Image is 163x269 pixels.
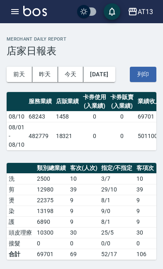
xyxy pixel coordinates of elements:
[35,249,68,259] td: 69701
[136,111,163,122] td: 69701
[104,3,120,20] button: save
[35,227,68,238] td: 10300
[81,122,108,150] td: 0
[83,67,115,82] button: [DATE]
[134,238,156,249] td: 0
[134,227,156,238] td: 30
[83,102,106,110] div: (入業績)
[68,163,100,174] th: 客次(人次)
[7,45,156,57] h3: 店家日報表
[110,102,134,110] div: (入業績)
[7,216,35,227] td: 護
[108,122,136,150] td: 0
[68,195,100,206] td: 9
[27,122,54,150] td: 482779
[134,249,156,259] td: 106
[68,249,100,259] td: 69
[7,238,35,249] td: 接髮
[54,122,81,150] td: 18321
[99,249,134,259] td: 52/17
[7,122,27,150] td: 08/01 - 08/10
[99,227,134,238] td: 25 / 5
[7,195,35,206] td: 燙
[99,238,134,249] td: 0 / 0
[68,184,100,195] td: 39
[68,216,100,227] td: 9
[99,163,134,174] th: 指定/不指定
[134,184,156,195] td: 39
[136,122,163,150] td: 501100
[99,184,134,195] td: 29 / 10
[7,249,35,259] td: 合計
[23,6,47,16] img: Logo
[68,227,100,238] td: 30
[138,7,153,17] div: AT13
[134,216,156,227] td: 9
[54,111,81,122] td: 1458
[7,111,27,122] td: 08/10
[108,111,136,122] td: 0
[7,173,35,184] td: 洗
[35,206,68,216] td: 13198
[35,173,68,184] td: 2500
[130,67,156,82] button: 列印
[68,173,100,184] td: 10
[7,227,35,238] td: 頭皮理療
[35,195,68,206] td: 22375
[7,36,156,42] h2: Merchant Daily Report
[32,67,58,82] button: 昨天
[99,195,134,206] td: 8 / 1
[35,216,68,227] td: 6890
[99,206,134,216] td: 9 / 0
[81,111,108,122] td: 0
[27,92,54,111] th: 服務業績
[134,173,156,184] td: 10
[99,216,134,227] td: 8 / 1
[124,3,156,20] button: AT13
[134,163,156,174] th: 客項次
[134,206,156,216] td: 9
[134,195,156,206] td: 9
[58,67,84,82] button: 今天
[35,163,68,174] th: 類別總業績
[99,173,134,184] td: 3 / 7
[27,111,54,122] td: 68243
[7,67,32,82] button: 前天
[68,206,100,216] td: 9
[68,238,100,249] td: 0
[136,92,163,111] th: 業績收入
[7,206,35,216] td: 染
[54,92,81,111] th: 店販業績
[35,238,68,249] td: 0
[35,184,68,195] td: 12980
[110,93,134,102] div: 卡券販賣
[7,184,35,195] td: 剪
[83,93,106,102] div: 卡券使用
